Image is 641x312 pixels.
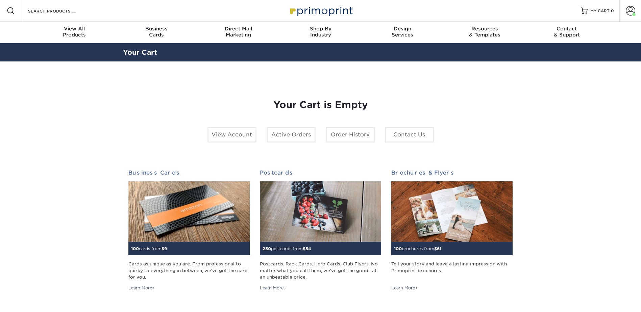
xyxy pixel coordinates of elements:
small: cards from [131,246,167,251]
a: Shop ByIndustry [279,22,362,43]
img: Business Cards [128,181,250,242]
span: $ [434,246,437,251]
a: BusinessCards [115,22,197,43]
a: Your Cart [123,48,157,56]
span: View All [33,26,116,32]
a: Order History [326,127,375,142]
span: Direct Mail [197,26,279,32]
div: Services [362,26,444,38]
h1: Your Cart is Empty [128,99,513,111]
span: 0 [611,8,614,13]
a: Business Cards 100cards from$9 Cards as unique as you are. From professional to quirky to everyth... [128,170,250,291]
div: Industry [279,26,362,38]
div: Products [33,26,116,38]
span: $ [162,246,164,251]
div: Cards as unique as you are. From professional to quirky to everything in between, we've got the c... [128,261,250,280]
div: & Templates [444,26,526,38]
span: Shop By [279,26,362,32]
h2: Business Cards [128,170,250,176]
a: Postcards 250postcards from$54 Postcards. Rack Cards. Hero Cards. Club Flyers. No matter what you... [260,170,381,291]
span: $ [303,246,305,251]
span: 100 [131,246,139,251]
a: Resources& Templates [444,22,526,43]
div: Learn More [128,285,155,291]
a: Brochures & Flyers 100brochures from$61 Tell your story and leave a lasting impression with Primo... [391,170,513,291]
div: & Support [526,26,608,38]
div: Marketing [197,26,279,38]
input: SEARCH PRODUCTS..... [27,7,93,15]
h2: Brochures & Flyers [391,170,513,176]
a: View AllProducts [33,22,116,43]
div: Postcards. Rack Cards. Hero Cards. Club Flyers. No matter what you call them, we've got the goods... [260,261,381,280]
span: 54 [305,246,311,251]
a: Contact Us [385,127,434,142]
a: Contact& Support [526,22,608,43]
small: brochures from [394,246,441,251]
img: Brochures & Flyers [391,181,513,242]
span: 9 [164,246,167,251]
small: postcards from [263,246,311,251]
div: Learn More [391,285,418,291]
span: Design [362,26,444,32]
span: 250 [263,246,271,251]
span: 100 [394,246,402,251]
a: Direct MailMarketing [197,22,279,43]
img: Primoprint [287,3,354,18]
span: MY CART [590,8,610,14]
div: Tell your story and leave a lasting impression with Primoprint brochures. [391,261,513,280]
span: Resources [444,26,526,32]
div: Learn More [260,285,287,291]
span: Contact [526,26,608,32]
img: Postcards [260,181,381,242]
span: Business [115,26,197,32]
span: 61 [437,246,441,251]
h2: Postcards [260,170,381,176]
a: Active Orders [267,127,316,142]
a: DesignServices [362,22,444,43]
div: Cards [115,26,197,38]
a: View Account [207,127,256,142]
